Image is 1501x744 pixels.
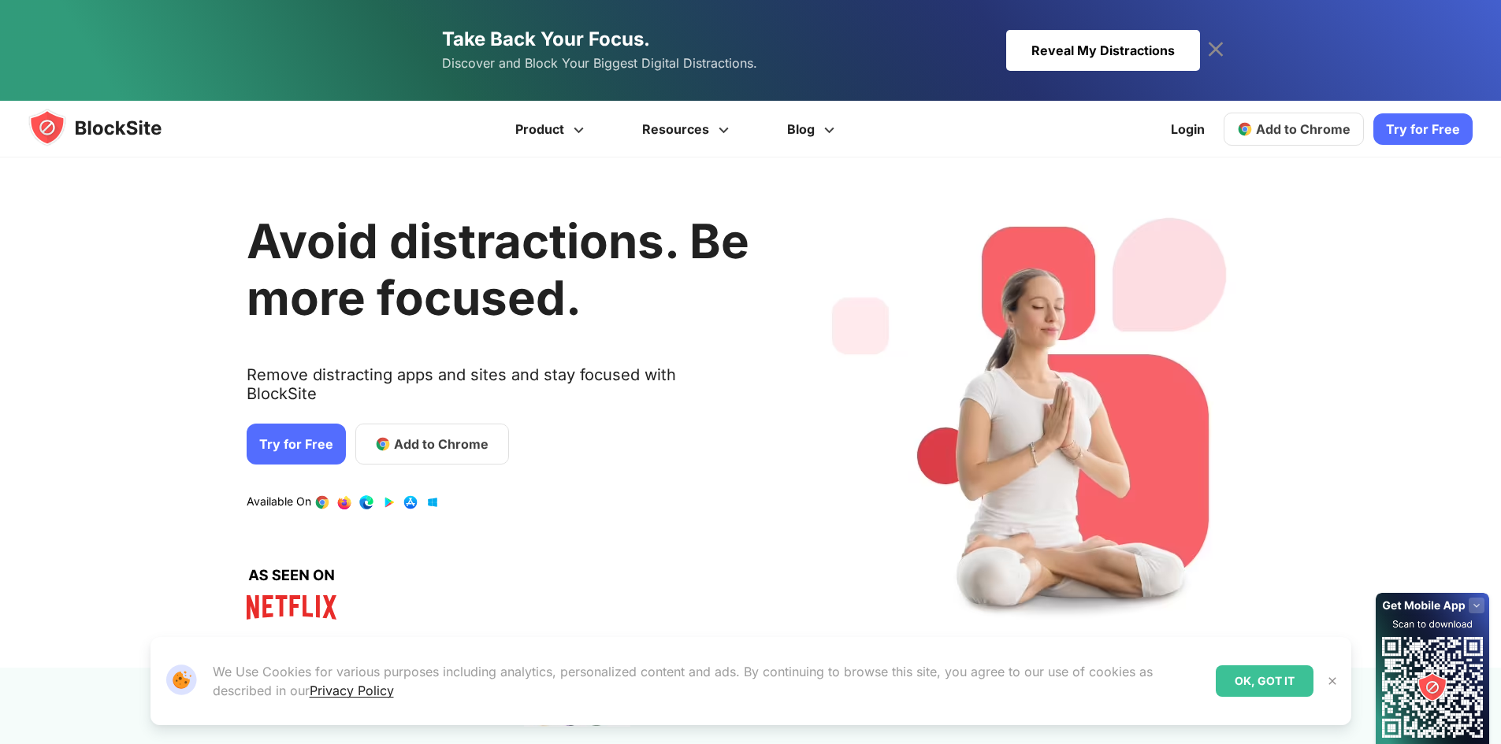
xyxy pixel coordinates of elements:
img: chrome-icon.svg [1237,121,1253,137]
a: Try for Free [1373,113,1473,145]
a: Add to Chrome [1224,113,1364,146]
p: We Use Cookies for various purposes including analytics, personalized content and ads. By continu... [213,662,1203,700]
img: Close [1326,675,1339,687]
a: Blog [760,101,866,157]
a: Try for Free [247,424,346,465]
button: Close [1322,671,1343,691]
a: Product [489,101,615,157]
div: Reveal My Distractions [1006,30,1200,71]
a: Add to Chrome [355,424,509,465]
a: Privacy Policy [310,683,394,698]
a: Login [1161,110,1214,148]
span: Add to Chrome [394,435,489,453]
text: Available On [247,494,311,510]
span: Take Back Your Focus. [442,28,650,50]
div: OK, GOT IT [1216,665,1313,697]
h1: Avoid distractions. Be more focused. [247,213,749,326]
text: Remove distracting apps and sites and stay focused with BlockSite [247,365,749,416]
span: Add to Chrome [1256,121,1351,137]
img: blocksite-icon.5d769676.svg [28,109,192,146]
a: Resources [615,101,760,157]
span: Discover and Block Your Biggest Digital Distractions. [442,52,757,75]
